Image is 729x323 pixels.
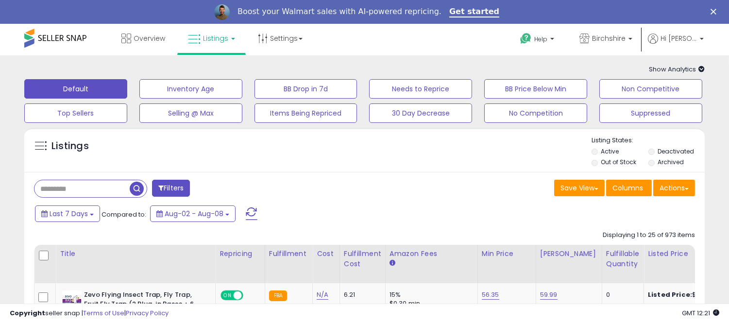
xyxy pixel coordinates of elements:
span: OFF [242,291,257,300]
img: Profile image for Adrian [214,4,230,20]
span: Aug-02 - Aug-08 [165,209,223,219]
span: Compared to: [102,210,146,220]
div: 6.21 [344,290,378,299]
button: Top Sellers [24,103,127,123]
button: Selling @ Max [139,103,242,123]
span: Last 7 Days [50,209,88,219]
button: Needs to Reprice [369,79,472,99]
div: Title [60,249,211,259]
h5: Listings [51,139,89,153]
a: Overview [114,24,172,53]
span: Birchshire [592,34,626,43]
a: Terms of Use [83,308,124,318]
span: Listings [203,34,228,43]
div: Repricing [220,249,261,259]
label: Archived [658,158,684,166]
a: 59.99 [540,290,558,300]
label: Out of Stock [601,158,636,166]
label: Deactivated [658,147,694,155]
img: 41U+dqqmJKL._SL40_.jpg [62,290,82,310]
strong: Copyright [10,308,45,318]
button: Suppressed [599,103,702,123]
div: Amazon Fees [390,249,474,259]
small: Amazon Fees. [390,259,395,268]
button: Filters [152,180,190,197]
div: seller snap | | [10,309,169,318]
div: $57.99 [648,290,729,299]
b: Zevo Flying Insect Trap, Fly Trap, Fruit Fly Trap (2 Plug-in Bases + 6 Refill Cartridges) [84,290,202,320]
span: Columns [612,183,643,193]
button: Save View [554,180,605,196]
button: Non Competitive [599,79,702,99]
div: 0 [606,290,636,299]
div: $0.30 min [390,299,470,308]
span: Overview [134,34,165,43]
span: Hi [PERSON_NAME] [661,34,697,43]
span: Show Analytics [649,65,705,74]
button: BB Price Below Min [484,79,587,99]
span: ON [221,291,234,300]
a: N/A [317,290,328,300]
div: Cost [317,249,336,259]
p: Listing States: [592,136,705,145]
button: 30 Day Decrease [369,103,472,123]
div: Boost your Walmart sales with AI-powered repricing. [237,7,441,17]
div: Displaying 1 to 25 of 973 items [603,231,695,240]
button: Actions [653,180,695,196]
button: Columns [606,180,652,196]
div: Fulfillment Cost [344,249,381,269]
button: Items Being Repriced [254,103,357,123]
button: Inventory Age [139,79,242,99]
span: Help [534,35,547,43]
a: Privacy Policy [126,308,169,318]
div: Min Price [482,249,532,259]
div: 15% [390,290,470,299]
a: Get started [449,7,499,17]
button: Aug-02 - Aug-08 [150,205,236,222]
div: [PERSON_NAME] [540,249,598,259]
i: Get Help [520,33,532,45]
a: Hi [PERSON_NAME] [648,34,704,55]
a: 56.35 [482,290,499,300]
b: Listed Price: [648,290,692,299]
div: Disable auto adjust max [540,302,594,321]
button: Last 7 Days [35,205,100,222]
label: Active [601,147,619,155]
div: Fulfillment [269,249,308,259]
small: FBA [269,290,287,301]
a: Settings [251,24,310,53]
div: Close [711,9,720,15]
button: Default [24,79,127,99]
button: BB Drop in 7d [254,79,357,99]
div: Fulfillable Quantity [606,249,640,269]
a: Birchshire [572,24,640,55]
span: 2025-08-16 12:21 GMT [682,308,719,318]
a: Help [512,25,564,55]
a: Listings [181,24,242,53]
button: No Competition [484,103,587,123]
